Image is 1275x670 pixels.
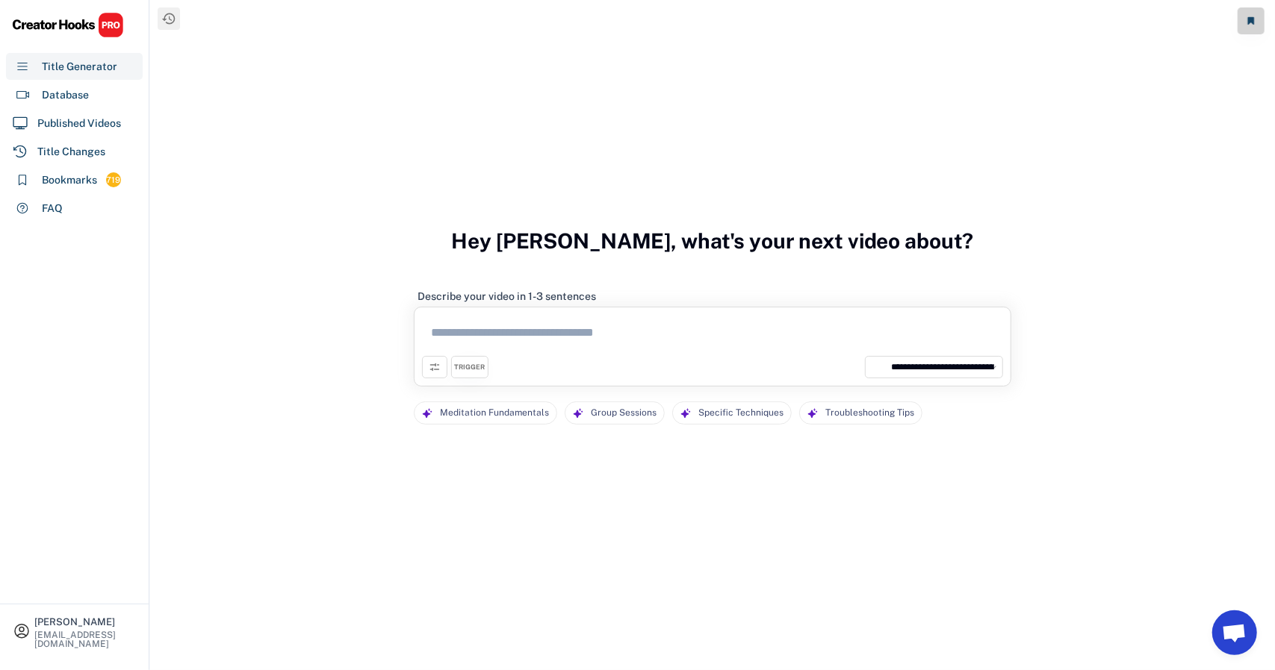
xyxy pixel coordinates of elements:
div: Title Changes [37,144,105,160]
div: Group Sessions [591,402,657,424]
div: Specific Techniques [698,402,784,424]
div: Meditation Fundamentals [440,402,549,424]
div: [EMAIL_ADDRESS][DOMAIN_NAME] [34,630,136,648]
img: unnamed.jpg [869,360,883,374]
div: Describe your video in 1-3 sentences [418,289,596,303]
img: CHPRO%20Logo.svg [12,12,124,38]
div: Troubleshooting Tips [825,402,914,424]
div: FAQ [42,201,63,216]
div: TRIGGER [455,363,486,372]
div: 719 [106,174,121,187]
div: Title Generator [42,59,117,75]
div: [PERSON_NAME] [34,617,136,627]
h3: Hey [PERSON_NAME], what's your next video about? [452,213,974,269]
div: Bookmarks [42,172,97,188]
a: Open chat [1212,610,1257,655]
div: Published Videos [37,116,121,131]
div: Database [42,87,89,103]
